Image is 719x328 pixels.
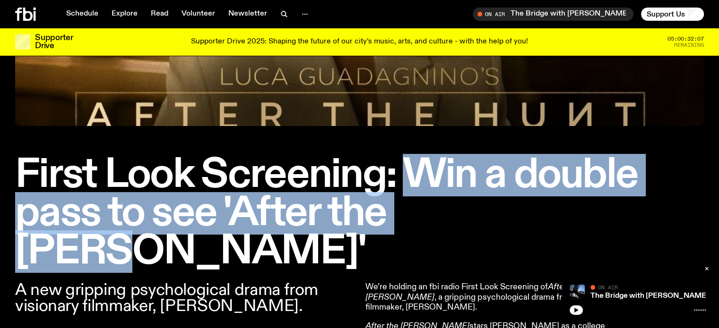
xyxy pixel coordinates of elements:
[15,156,704,271] h1: First Look Screening: Win a double pass to see 'After the [PERSON_NAME]'
[106,8,143,21] a: Explore
[191,38,528,46] p: Supporter Drive 2025: Shaping the future of our city’s music, arts, and culture - with the help o...
[35,34,73,50] h3: Supporter Drive
[667,36,704,42] span: 05:00:32:07
[365,283,583,302] em: After The [PERSON_NAME]
[473,8,633,21] button: On AirThe Bridge with [PERSON_NAME]
[61,8,104,21] a: Schedule
[15,282,354,314] p: A new gripping psychological drama from visionary filmmaker, [PERSON_NAME].
[674,42,704,48] span: Remaining
[223,8,273,21] a: Newsletter
[570,285,585,300] img: People climb Sydney's Harbour Bridge
[641,8,704,21] button: Support Us
[598,284,618,290] span: On Air
[145,8,174,21] a: Read
[590,292,709,300] a: The Bridge with [PERSON_NAME]
[365,282,638,313] p: We’re holding an fbi radio First Look Screening of , a gripping psychological drama from visionar...
[647,10,685,18] span: Support Us
[176,8,221,21] a: Volunteer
